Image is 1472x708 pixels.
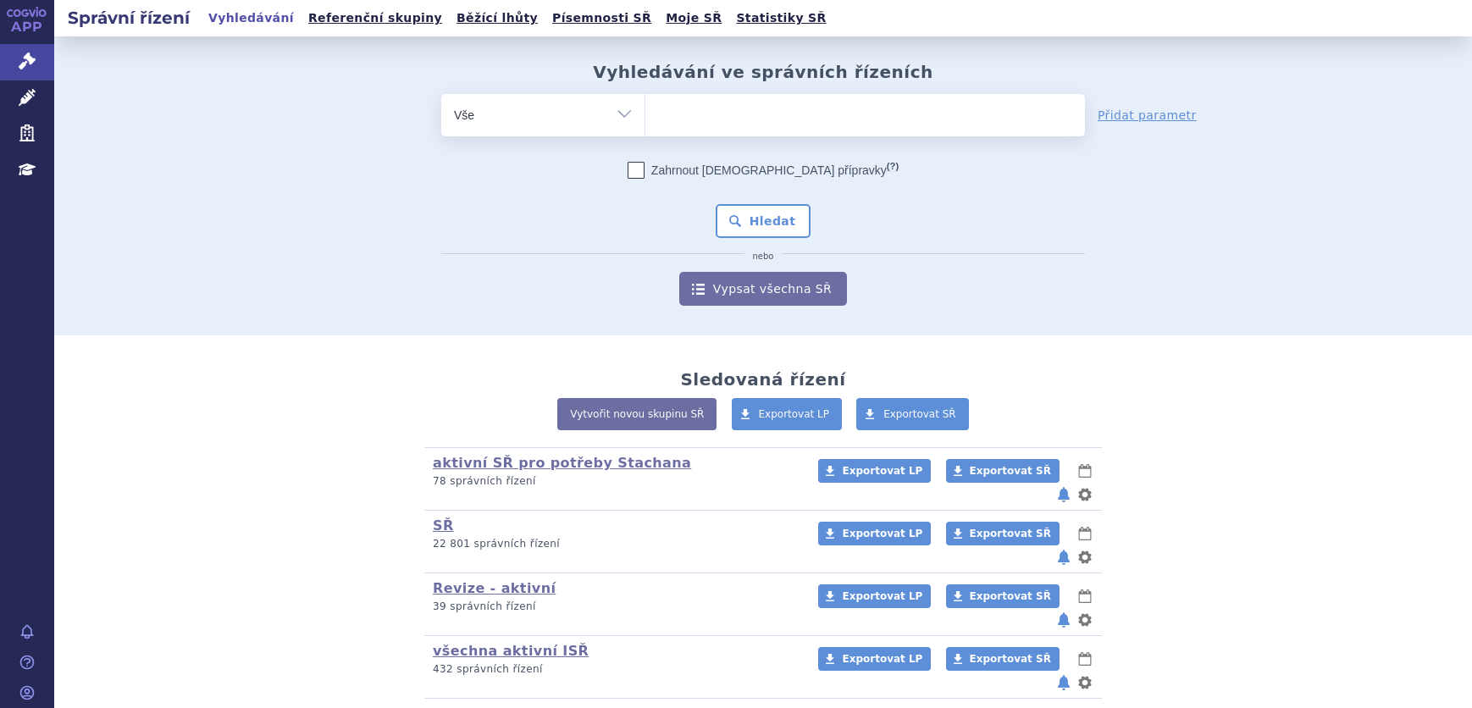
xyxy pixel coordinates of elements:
[842,653,922,665] span: Exportovat LP
[1076,461,1093,481] button: lhůty
[970,653,1051,665] span: Exportovat SŘ
[433,537,796,551] p: 22 801 správních řízení
[1055,610,1072,630] button: notifikace
[731,7,831,30] a: Statistiky SŘ
[433,455,691,471] a: aktivní SŘ pro potřeby Stachana
[946,522,1060,545] a: Exportovat SŘ
[1076,672,1093,693] button: nastavení
[818,647,931,671] a: Exportovat LP
[970,528,1051,539] span: Exportovat SŘ
[946,459,1060,483] a: Exportovat SŘ
[1055,672,1072,693] button: notifikace
[842,528,922,539] span: Exportovat LP
[818,522,931,545] a: Exportovat LP
[661,7,727,30] a: Moje SŘ
[1076,586,1093,606] button: lhůty
[433,580,556,596] a: Revize - aktivní
[883,408,956,420] span: Exportovat SŘ
[451,7,543,30] a: Běžící lhůty
[1055,484,1072,505] button: notifikace
[1076,610,1093,630] button: nastavení
[1055,547,1072,567] button: notifikace
[433,662,796,677] p: 432 správních řízení
[303,7,447,30] a: Referenční skupiny
[1076,484,1093,505] button: nastavení
[679,272,847,306] a: Vypsat všechna SŘ
[970,465,1051,477] span: Exportovat SŘ
[680,369,845,390] h2: Sledovaná řízení
[842,590,922,602] span: Exportovat LP
[433,474,796,489] p: 78 správních řízení
[593,62,933,82] h2: Vyhledávání ve správních řízeních
[856,398,969,430] a: Exportovat SŘ
[433,517,454,534] a: SŘ
[970,590,1051,602] span: Exportovat SŘ
[1076,547,1093,567] button: nastavení
[759,408,830,420] span: Exportovat LP
[946,647,1060,671] a: Exportovat SŘ
[557,398,717,430] a: Vytvořit novou skupinu SŘ
[744,252,783,262] i: nebo
[1076,523,1093,544] button: lhůty
[818,584,931,608] a: Exportovat LP
[1098,107,1197,124] a: Přidat parametr
[842,465,922,477] span: Exportovat LP
[433,643,589,659] a: všechna aktivní ISŘ
[433,600,796,614] p: 39 správních řízení
[203,7,299,30] a: Vyhledávání
[732,398,843,430] a: Exportovat LP
[628,162,899,179] label: Zahrnout [DEMOGRAPHIC_DATA] přípravky
[716,204,811,238] button: Hledat
[946,584,1060,608] a: Exportovat SŘ
[818,459,931,483] a: Exportovat LP
[887,161,899,172] abbr: (?)
[1076,649,1093,669] button: lhůty
[547,7,656,30] a: Písemnosti SŘ
[54,6,203,30] h2: Správní řízení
